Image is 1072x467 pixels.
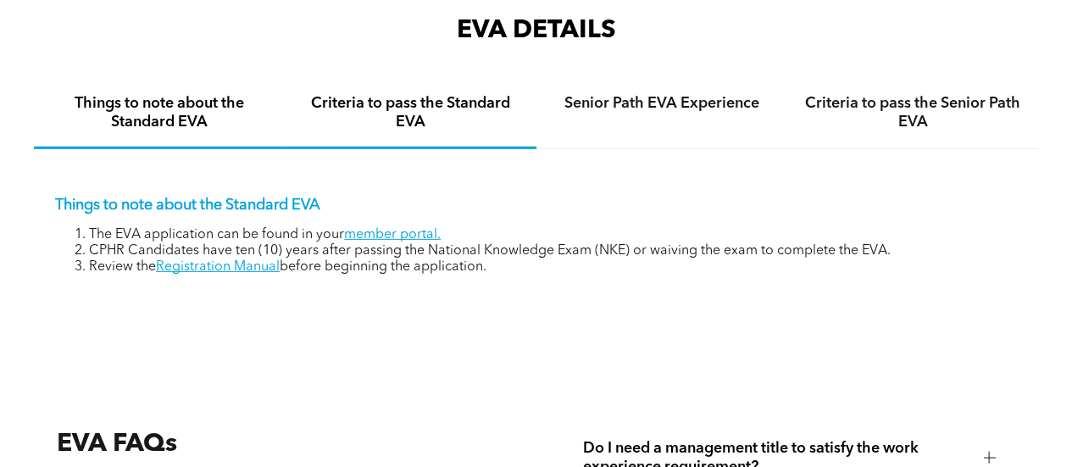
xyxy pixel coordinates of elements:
[803,94,1023,131] h4: Criteria to pass the Senior Path EVA
[457,18,616,43] span: EVA DETAILS
[156,260,280,274] a: Registration Manual
[89,227,1017,243] li: The EVA application can be found in your
[89,243,1017,259] li: CPHR Candidates have ten (10) years after passing the National Knowledge Exam (NKE) or waiving th...
[344,228,441,242] a: member portal.
[300,94,520,131] h4: Criteria to pass the Standard EVA
[49,94,269,131] h4: Things to note about the Standard EVA
[55,196,1017,214] p: Things to note about the Standard EVA
[57,431,177,457] span: EVA FAQs
[552,94,772,113] h4: Senior Path EVA Experience
[89,259,1017,275] li: Review the before beginning the application.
